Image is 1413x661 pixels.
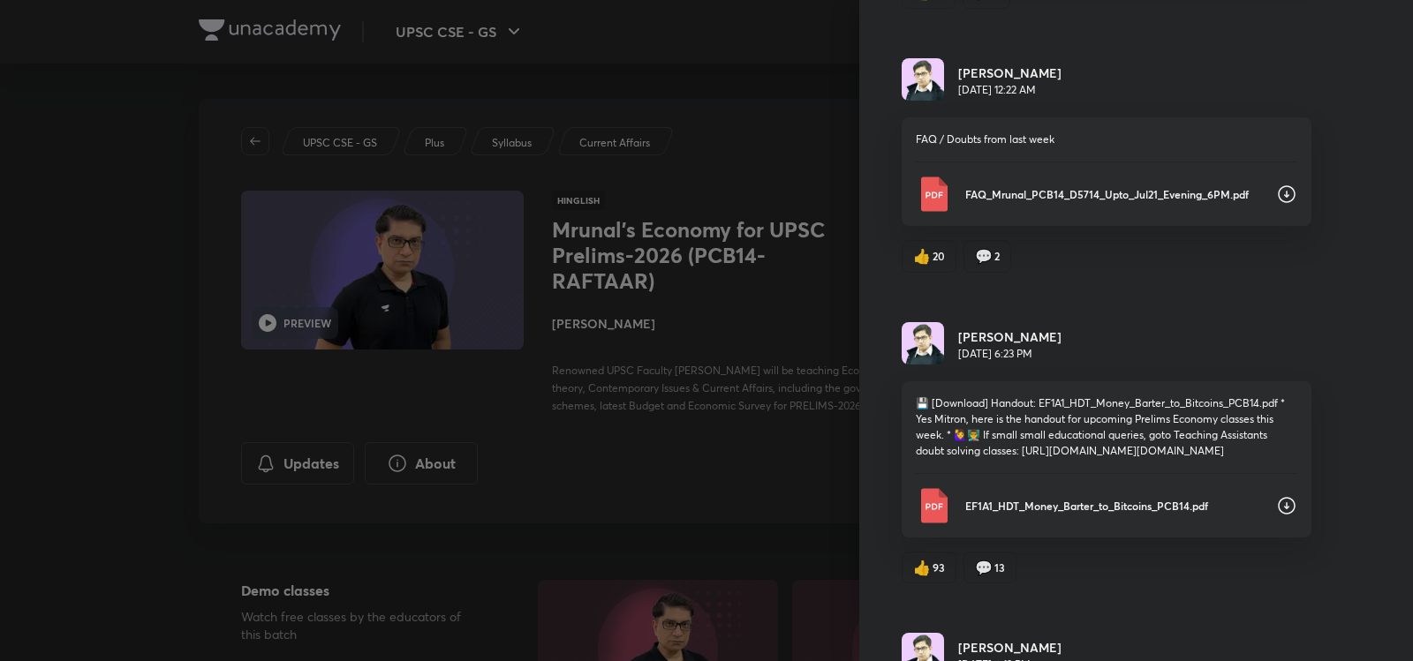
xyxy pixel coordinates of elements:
img: Avatar [902,58,944,101]
span: 2 [994,248,1000,264]
span: 13 [994,560,1005,575]
h6: [PERSON_NAME] [958,327,1062,346]
h6: [PERSON_NAME] [958,64,1062,82]
span: like [913,248,931,264]
img: Avatar [902,322,944,364]
span: comment [975,248,993,264]
span: 93 [933,560,945,575]
span: comment [975,560,993,575]
p: FAQ / Doubts from last week [916,131,1297,147]
p: 💾 [Download] Handout: EF1A1_HDT_Money_Barter_to_Bitcoins_PCB14.pdf * Yes Mitron, here is the hand... [916,395,1297,459]
p: [DATE] 12:22 AM [958,82,1062,98]
img: Pdf [916,488,951,523]
p: [DATE] 6:23 PM [958,346,1062,362]
span: like [913,560,931,575]
span: 20 [933,248,945,264]
p: FAQ_Mrunal_PCB14_D5714_Upto_Jul21_Evening_6PM.pdf [965,186,1262,202]
img: Pdf [916,177,951,212]
h6: [PERSON_NAME] [958,638,1062,657]
p: EF1A1_HDT_Money_Barter_to_Bitcoins_PCB14.pdf [965,498,1262,514]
